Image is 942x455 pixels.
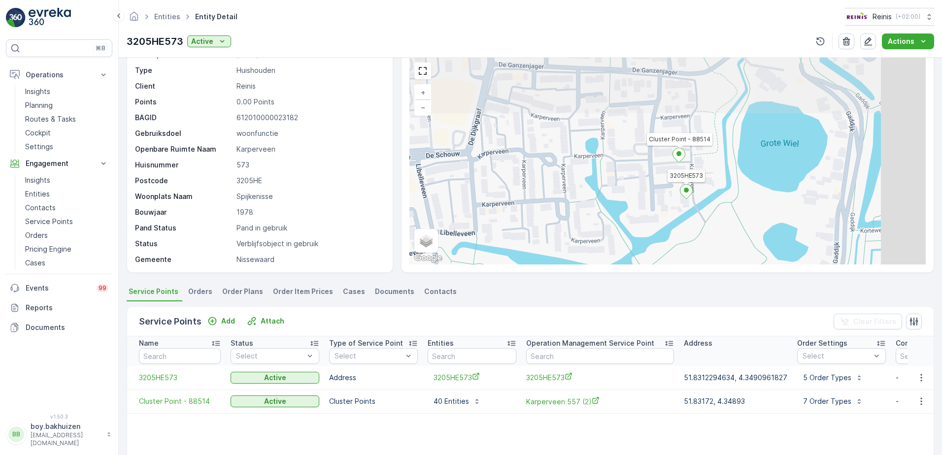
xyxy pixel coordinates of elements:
[343,287,365,296] span: Cases
[25,128,51,138] p: Cockpit
[135,160,233,170] p: Huisnummer
[236,223,382,233] p: Pand in gebruik
[873,12,892,22] p: Reinis
[222,287,263,296] span: Order Plans
[139,348,221,364] input: Search
[329,396,418,406] p: Cluster Points
[25,258,45,268] p: Cases
[6,298,112,318] a: Reports
[236,113,382,123] p: 612010000023182
[21,201,112,215] a: Contacts
[845,11,869,22] img: Reinis-Logo-Vrijstaand_Tekengebied-1-copy2_aBO4n7j.png
[526,396,674,407] a: Karperveen 557 (2)
[428,348,516,364] input: Search
[803,396,851,406] p: 7 Order Types
[25,217,73,227] p: Service Points
[434,396,469,406] p: 40 Entities
[26,303,108,313] p: Reports
[415,100,430,115] a: Zoom Out
[96,44,105,52] p: ⌘B
[335,351,403,361] p: Select
[25,175,50,185] p: Insights
[236,207,382,217] p: 1978
[21,228,112,242] a: Orders
[421,88,425,97] span: +
[834,314,902,329] button: Clear Filters
[243,315,288,327] button: Attach
[803,373,851,383] p: 5 Order Types
[415,64,430,78] a: View Fullscreen
[135,113,233,123] p: BAGID
[21,173,112,187] a: Insights
[329,338,403,348] p: Type of Service Point
[25,114,76,124] p: Routes & Tasks
[135,176,233,186] p: Postcode
[896,13,920,21] p: ( +02:00 )
[803,351,871,361] p: Select
[415,230,437,252] a: Layers
[127,34,183,49] p: 3205HE573
[8,426,24,442] div: BB
[26,283,91,293] p: Events
[236,129,382,138] p: woonfunctie
[329,373,418,383] p: Address
[21,187,112,201] a: Entities
[273,287,333,296] span: Order Item Prices
[221,316,235,326] p: Add
[231,338,253,348] p: Status
[264,373,286,383] p: Active
[882,33,934,49] button: Actions
[21,85,112,98] a: Insights
[236,192,382,201] p: Spijkenisse
[26,159,93,168] p: Engagement
[135,255,233,264] p: Gemeente
[845,8,934,26] button: Reinis(+02:00)
[25,189,50,199] p: Entities
[236,144,382,154] p: Karperveen
[264,396,286,406] p: Active
[797,393,869,409] button: 7 Order Types
[191,36,213,46] p: Active
[135,65,233,75] p: Type
[26,323,108,332] p: Documents
[236,97,382,107] p: 0.00 Points
[428,338,454,348] p: Entities
[188,287,212,296] span: Orders
[135,192,233,201] p: Woonplats Naam
[526,338,654,348] p: Operation Management Service Point
[231,395,319,407] button: Active
[25,203,56,213] p: Contacts
[31,431,101,447] p: [EMAIL_ADDRESS][DOMAIN_NAME]
[26,70,93,80] p: Operations
[6,278,112,298] a: Events99
[25,142,53,152] p: Settings
[236,239,382,249] p: Verblijfsobject in gebruik
[421,103,426,111] span: −
[129,15,139,23] a: Homepage
[203,315,239,327] button: Add
[853,317,896,326] p: Clear Filters
[526,372,674,383] a: 3205HE573
[261,316,284,326] p: Attach
[434,372,510,383] span: 3205HE573
[236,176,382,186] p: 3205HE
[415,85,430,100] a: Zoom In
[6,414,112,420] span: v 1.50.3
[139,373,221,383] a: 3205HE573
[6,318,112,337] a: Documents
[21,126,112,140] a: Cockpit
[428,393,487,409] button: 40 Entities
[684,396,787,406] p: 51.83172, 4.34893
[6,65,112,85] button: Operations
[424,287,457,296] span: Contacts
[21,98,112,112] a: Planning
[888,36,914,46] p: Actions
[187,35,231,47] button: Active
[25,230,48,240] p: Orders
[31,422,101,431] p: boy.bakhuizen
[21,215,112,228] a: Service Points
[129,287,178,296] span: Service Points
[6,8,26,28] img: logo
